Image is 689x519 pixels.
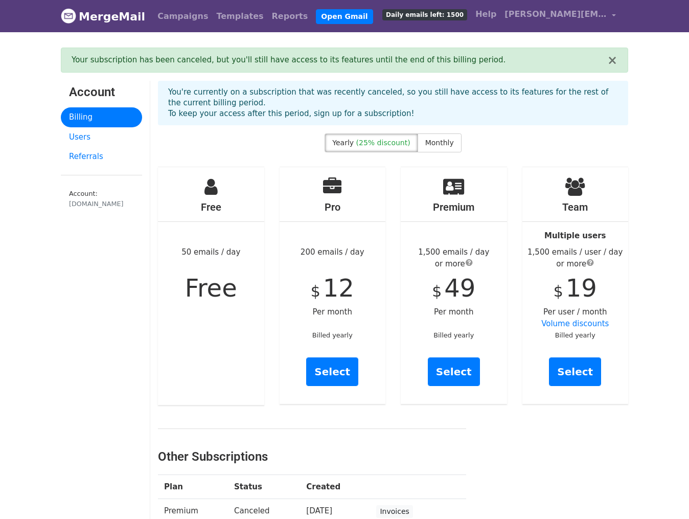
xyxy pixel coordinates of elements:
span: Yearly [332,139,354,147]
a: Help [471,4,500,25]
span: 19 [566,274,597,302]
div: [DOMAIN_NAME] [69,199,134,209]
a: Referrals [61,147,142,167]
button: × [607,54,617,66]
h4: Free [158,201,264,213]
small: Billed yearly [555,331,595,339]
div: 50 emails / day [158,167,264,405]
span: Free [185,274,237,302]
span: (25% discount) [356,139,410,147]
small: Billed yearly [433,331,474,339]
div: Per user / month [522,167,629,404]
th: Status [228,475,300,499]
a: Templates [212,6,267,27]
th: Plan [158,475,228,499]
a: Billing [61,107,142,127]
a: Select [306,357,358,386]
span: $ [554,282,563,300]
h4: Premium [401,201,507,213]
div: Your subscription has been canceled, but you'll still have access to its features until the end o... [72,54,607,66]
h4: Pro [280,201,386,213]
span: 12 [323,274,354,302]
span: $ [311,282,320,300]
h3: Other Subscriptions [158,449,466,464]
th: Created [300,475,370,499]
span: $ [432,282,442,300]
a: Open Gmail [316,9,373,24]
strong: Multiple users [544,231,606,240]
small: Account: [69,190,134,209]
span: Monthly [425,139,454,147]
a: Invoices [376,505,412,518]
a: Reports [268,6,312,27]
a: Volume discounts [541,319,609,328]
h4: Team [522,201,629,213]
div: Per month [401,167,507,404]
a: Select [428,357,480,386]
small: Billed yearly [312,331,353,339]
img: MergeMail logo [61,8,76,24]
span: Daily emails left: 1500 [382,9,467,20]
h3: Account [69,85,134,100]
span: [PERSON_NAME][EMAIL_ADDRESS][DOMAIN_NAME] [504,8,607,20]
p: You're currently on a subscription that was recently canceled, so you still have access to its fe... [168,87,618,119]
a: Daily emails left: 1500 [378,4,471,25]
div: 1,500 emails / day or more [401,246,507,269]
div: 200 emails / day Per month [280,167,386,404]
div: 1,500 emails / user / day or more [522,246,629,269]
a: MergeMail [61,6,145,27]
span: 49 [444,274,475,302]
a: Users [61,127,142,147]
a: Campaigns [153,6,212,27]
a: Select [549,357,601,386]
a: [PERSON_NAME][EMAIL_ADDRESS][DOMAIN_NAME] [500,4,620,28]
